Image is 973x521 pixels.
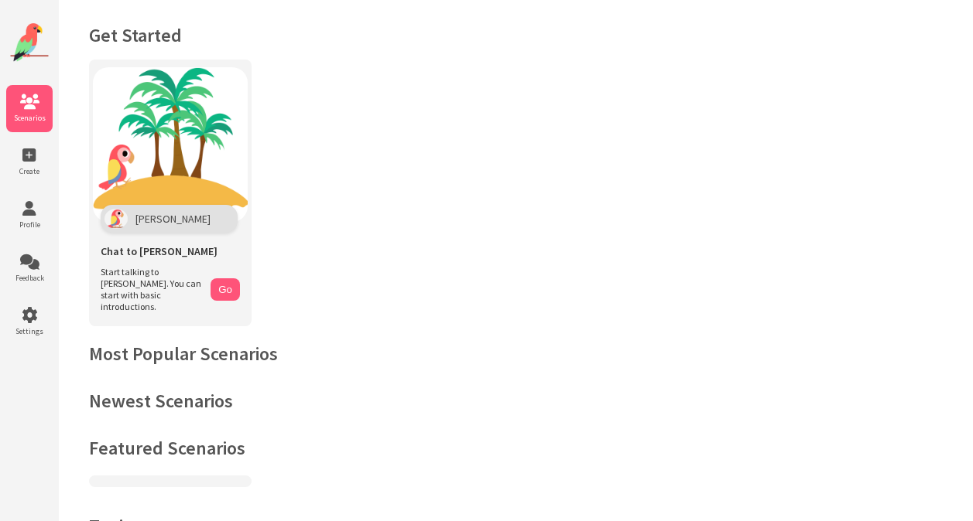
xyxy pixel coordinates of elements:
[6,273,53,283] span: Feedback
[93,67,248,222] img: Chat with Polly
[6,220,53,230] span: Profile
[6,326,53,336] span: Settings
[89,389,942,413] h2: Newest Scenarios
[101,244,218,258] span: Chat to [PERSON_NAME]
[104,209,128,229] img: Polly
[89,23,942,47] h1: Get Started
[101,266,203,312] span: Start talking to [PERSON_NAME]. You can start with basic introductions.
[10,23,49,62] img: Website Logo
[135,212,211,226] span: [PERSON_NAME]
[211,278,240,301] button: Go
[89,342,942,366] h2: Most Popular Scenarios
[6,166,53,176] span: Create
[89,436,942,460] h2: Featured Scenarios
[6,113,53,123] span: Scenarios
